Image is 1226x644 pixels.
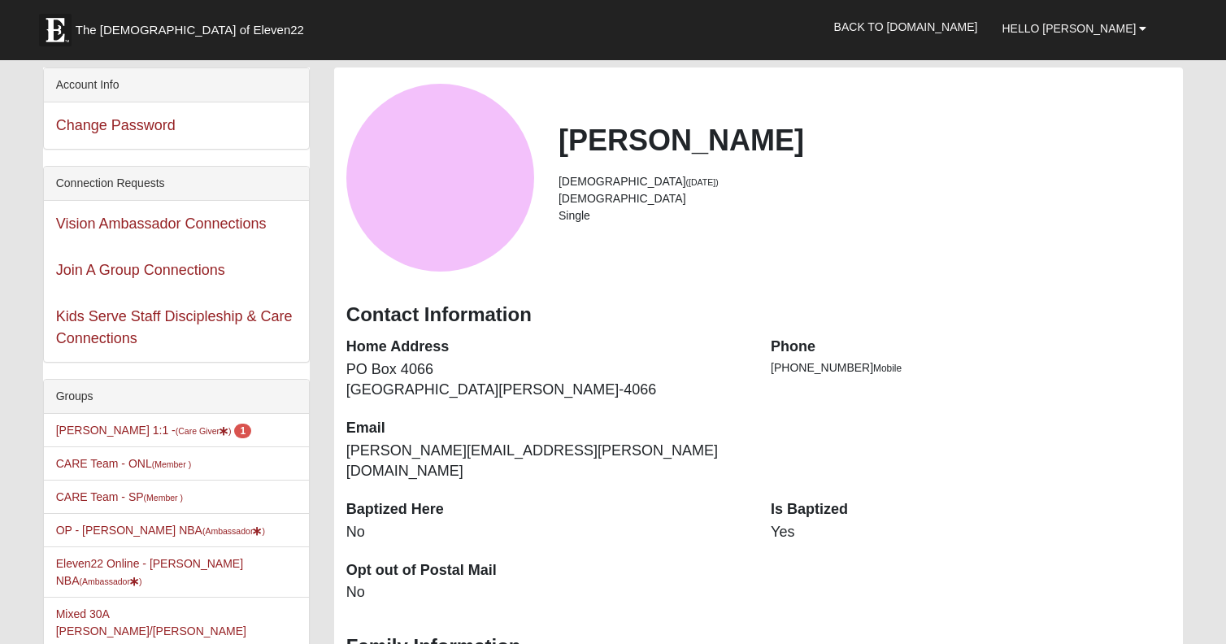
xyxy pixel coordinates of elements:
dd: [PERSON_NAME][EMAIL_ADDRESS][PERSON_NAME][DOMAIN_NAME] [346,441,746,482]
a: Join A Group Connections [56,262,225,278]
a: OP - [PERSON_NAME] NBA(Ambassador) [56,524,265,537]
span: Mobile [873,363,902,374]
span: Hello [PERSON_NAME] [1002,22,1136,35]
span: The [DEMOGRAPHIC_DATA] of Eleven22 [76,22,304,38]
dt: Phone [771,337,1171,358]
small: (Member ) [152,459,191,469]
dt: Email [346,418,746,439]
dt: Home Address [346,337,746,358]
dd: Yes [771,522,1171,543]
span: number of pending members [234,424,251,438]
a: The [DEMOGRAPHIC_DATA] of Eleven22 [31,6,356,46]
a: CARE Team - SP(Member ) [56,490,183,503]
h3: Contact Information [346,303,1171,327]
a: CARE Team - ONL(Member ) [56,457,191,470]
a: Hello [PERSON_NAME] [989,8,1159,49]
dt: Opt out of Postal Mail [346,560,746,581]
li: [DEMOGRAPHIC_DATA] [559,190,1171,207]
dt: Baptized Here [346,499,746,520]
div: Groups [44,380,309,414]
li: [DEMOGRAPHIC_DATA] [559,173,1171,190]
dd: No [346,522,746,543]
div: Account Info [44,68,309,102]
small: (Member ) [144,493,183,503]
dd: PO Box 4066 [GEOGRAPHIC_DATA][PERSON_NAME]-4066 [346,359,746,401]
dd: No [346,582,746,603]
small: ([DATE]) [686,177,719,187]
small: (Ambassador ) [202,526,265,536]
dt: Is Baptized [771,499,1171,520]
a: [PERSON_NAME] 1:1 -(Care Giver) 1 [56,424,251,437]
div: Connection Requests [44,167,309,201]
a: Eleven22 Online - [PERSON_NAME] NBA(Ambassador) [56,557,243,587]
a: Vision Ambassador Connections [56,215,267,232]
h2: [PERSON_NAME] [559,123,1171,158]
a: Kids Serve Staff Discipleship & Care Connections [56,308,293,346]
li: [PHONE_NUMBER] [771,359,1171,376]
a: View Fullsize Photo [346,84,534,272]
small: (Care Giver ) [176,426,232,436]
a: Back to [DOMAIN_NAME] [822,7,990,47]
li: Single [559,207,1171,224]
small: (Ambassador ) [80,577,142,586]
img: Eleven22 logo [39,14,72,46]
a: Change Password [56,117,176,133]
